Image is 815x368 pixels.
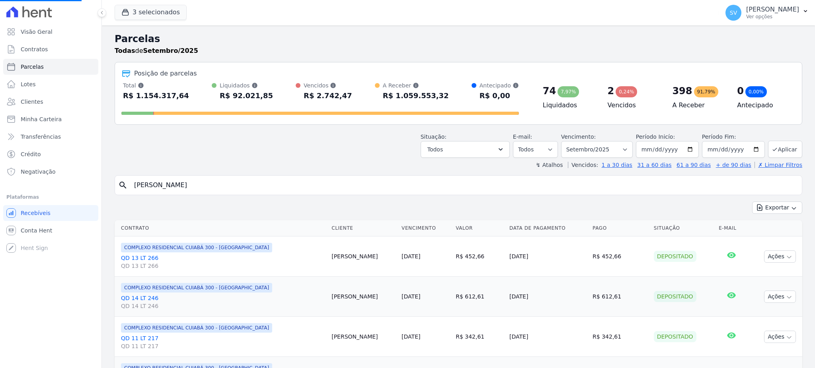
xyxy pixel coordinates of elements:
div: 7,97% [558,86,579,97]
span: Parcelas [21,63,44,71]
span: Minha Carteira [21,115,62,123]
a: Lotes [3,76,98,92]
div: 0 [737,85,744,97]
a: Contratos [3,41,98,57]
td: R$ 342,61 [589,317,651,357]
a: Minha Carteira [3,111,98,127]
span: SV [730,10,737,15]
strong: Todas [115,47,135,54]
a: QD 14 LT 246QD 14 LT 246 [121,294,325,310]
th: Pago [589,220,651,236]
button: 3 selecionados [115,5,187,20]
input: Buscar por nome do lote ou do cliente [129,177,799,193]
div: R$ 1.154.317,64 [123,89,189,102]
div: R$ 0,00 [480,89,519,102]
a: Recebíveis [3,205,98,221]
div: 0,00% [745,86,767,97]
div: Depositado [654,251,696,262]
span: Negativação [21,168,56,176]
div: 74 [543,85,556,97]
td: [PERSON_NAME] [328,317,398,357]
td: [DATE] [506,277,589,317]
th: Situação [651,220,716,236]
th: Data de Pagamento [506,220,589,236]
strong: Setembro/2025 [143,47,198,54]
button: Todos [421,141,510,158]
button: Exportar [752,201,802,214]
span: Lotes [21,80,36,88]
span: Transferências [21,133,61,141]
div: Total [123,81,189,89]
a: 1 a 30 dias [602,162,632,168]
a: Clientes [3,94,98,110]
td: R$ 612,61 [589,277,651,317]
span: Conta Hent [21,227,52,234]
div: R$ 2.742,47 [304,89,352,102]
a: Negativação [3,164,98,180]
label: Vencidos: [568,162,598,168]
th: Vencimento [398,220,452,236]
h4: Liquidados [543,101,595,110]
a: Conta Hent [3,223,98,238]
td: R$ 342,61 [452,317,506,357]
span: QD 14 LT 246 [121,302,325,310]
div: Antecipado [480,81,519,89]
a: 61 a 90 dias [677,162,711,168]
div: Vencidos [304,81,352,89]
td: [DATE] [506,236,589,277]
div: A Receber [383,81,449,89]
th: Valor [452,220,506,236]
a: Visão Geral [3,24,98,40]
p: Ver opções [746,14,799,20]
td: [DATE] [506,317,589,357]
a: [DATE] [402,253,420,260]
span: COMPLEXO RESIDENCIAL CUIABÁ 300 - [GEOGRAPHIC_DATA] [121,323,272,333]
label: Vencimento: [561,134,596,140]
span: Todos [427,145,443,154]
button: Ações [764,331,796,343]
div: 91,79% [694,86,719,97]
h4: Antecipado [737,101,789,110]
div: Depositado [654,331,696,342]
span: QD 11 LT 217 [121,342,325,350]
i: search [118,180,128,190]
span: QD 13 LT 266 [121,262,325,270]
td: [PERSON_NAME] [328,236,398,277]
h4: A Receber [672,101,724,110]
div: Posição de parcelas [134,69,197,78]
span: Recebíveis [21,209,51,217]
a: QD 13 LT 266QD 13 LT 266 [121,254,325,270]
span: Clientes [21,98,43,106]
th: Contrato [115,220,328,236]
span: Contratos [21,45,48,53]
a: Crédito [3,146,98,162]
div: Liquidados [220,81,273,89]
th: Cliente [328,220,398,236]
span: COMPLEXO RESIDENCIAL CUIABÁ 300 - [GEOGRAPHIC_DATA] [121,243,272,252]
div: 2 [608,85,614,97]
a: [DATE] [402,293,420,300]
p: [PERSON_NAME] [746,6,799,14]
button: Ações [764,291,796,303]
h4: Vencidos [608,101,660,110]
a: ✗ Limpar Filtros [755,162,802,168]
div: 0,24% [616,86,637,97]
button: Aplicar [768,141,802,158]
div: R$ 1.059.553,32 [383,89,449,102]
th: E-mail [716,220,747,236]
a: QD 11 LT 217QD 11 LT 217 [121,334,325,350]
span: COMPLEXO RESIDENCIAL CUIABÁ 300 - [GEOGRAPHIC_DATA] [121,283,272,292]
label: ↯ Atalhos [536,162,563,168]
label: Período Fim: [702,133,765,141]
a: Transferências [3,129,98,145]
a: [DATE] [402,333,420,340]
a: 31 a 60 dias [637,162,671,168]
a: + de 90 dias [716,162,751,168]
label: Situação: [421,134,446,140]
div: 398 [672,85,692,97]
label: Período Inicío: [636,134,675,140]
span: Visão Geral [21,28,53,36]
td: R$ 452,66 [589,236,651,277]
td: [PERSON_NAME] [328,277,398,317]
td: R$ 612,61 [452,277,506,317]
